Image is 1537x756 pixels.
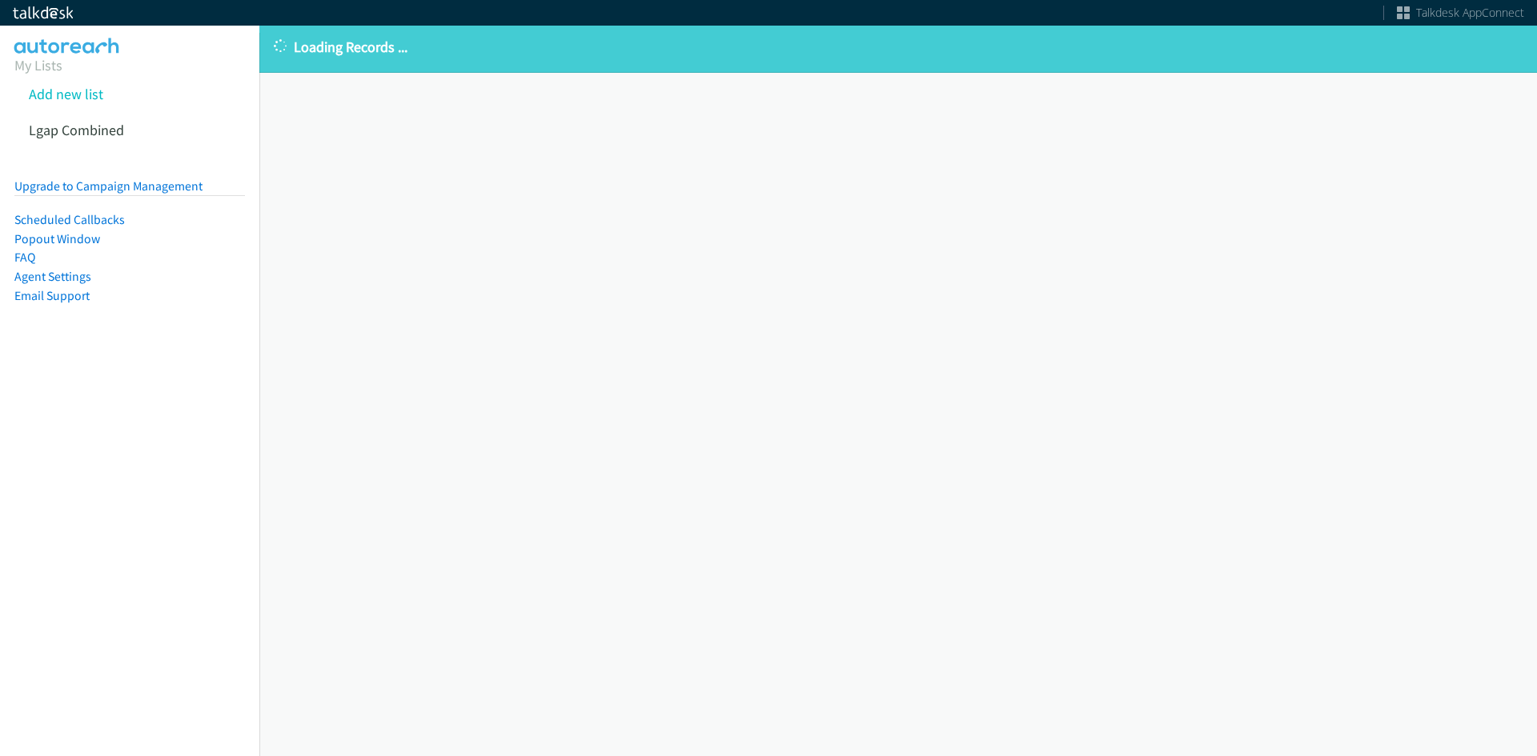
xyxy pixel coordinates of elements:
a: Email Support [14,288,90,303]
a: My Lists [14,56,62,74]
a: Upgrade to Campaign Management [14,178,203,194]
a: Talkdesk AppConnect [1397,5,1524,21]
a: FAQ [14,250,35,265]
p: Loading Records ... [274,36,1523,58]
a: Popout Window [14,231,100,246]
a: Lgap Combined [29,121,124,139]
a: Agent Settings [14,269,91,284]
a: Scheduled Callbacks [14,212,125,227]
a: Add new list [29,85,103,103]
